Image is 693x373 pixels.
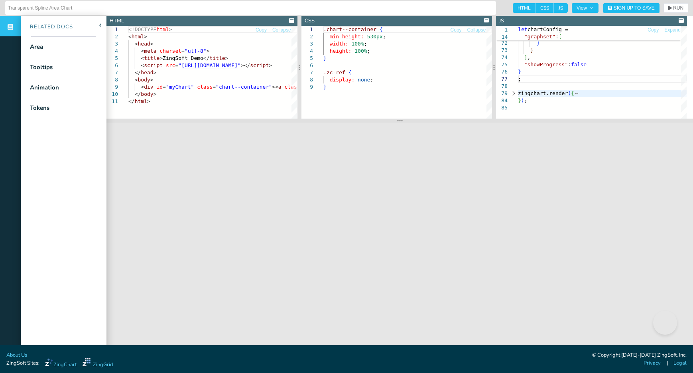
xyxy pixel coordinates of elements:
[301,55,313,62] div: 5
[238,62,241,68] span: "
[144,48,156,54] span: meta
[358,77,370,83] span: none
[135,98,147,104] span: html
[269,62,272,68] span: >
[106,62,118,69] div: 6
[144,62,163,68] span: script
[106,55,118,62] div: 5
[323,84,327,90] span: }
[354,48,367,54] span: 100%
[524,97,528,103] span: ;
[664,26,681,34] button: Expand
[301,76,313,83] div: 8
[513,3,535,13] span: HTML
[370,77,373,83] span: ;
[348,69,351,75] span: {
[496,75,508,83] div: 77
[499,17,504,25] div: JS
[166,62,175,68] span: src
[159,48,181,54] span: charset
[367,34,382,40] span: 530px
[210,55,225,61] span: title
[141,91,153,97] span: body
[6,351,27,359] a: About Us
[329,77,354,83] span: display:
[577,6,594,10] span: View
[603,3,660,13] button: Sign Up to Save
[467,28,486,32] span: Collapse
[301,69,313,76] div: 7
[496,47,508,54] div: 73
[163,55,203,61] span: ZingSoft Demo
[163,84,166,90] span: =
[106,48,118,55] div: 4
[301,26,313,33] div: 1
[382,34,386,40] span: ;
[496,61,508,68] div: 75
[255,26,267,34] button: Copy
[572,3,598,13] button: View
[524,54,528,60] span: ]
[272,28,291,32] span: Collapse
[83,358,113,369] a: ZingGrid
[181,62,238,68] span: [URL][DOMAIN_NAME]
[132,34,144,40] span: html
[250,62,269,68] span: script
[568,90,571,96] span: (
[571,62,587,67] span: false
[106,123,693,353] iframe: Your browser does not support iframes.
[518,26,527,32] span: let
[169,26,172,32] span: >
[301,33,313,40] div: 2
[451,28,462,32] span: Copy
[301,40,313,48] div: 3
[305,17,315,25] div: CSS
[156,26,169,32] span: html
[592,351,687,359] div: © Copyright [DATE]-[DATE] ZingSoft, Inc.
[106,33,118,40] div: 2
[524,62,568,67] span: "showProgress"
[518,76,521,82] span: ;
[128,34,132,40] span: <
[272,26,291,34] button: Collapse
[106,83,118,91] div: 9
[496,83,508,90] div: 78
[150,77,154,83] span: >
[367,48,370,54] span: ;
[555,34,559,40] span: :
[178,62,181,68] span: "
[128,26,156,32] span: <!DOCTYPE
[554,3,568,13] span: JS
[301,62,313,69] div: 6
[329,48,351,54] span: height:
[513,3,568,13] div: checkbox-group
[496,40,508,47] div: 72
[667,359,668,367] span: |
[30,63,53,72] div: Tooltips
[154,91,157,97] span: >
[380,26,383,32] span: {
[663,3,688,13] button: RUN
[535,3,554,13] span: CSS
[647,26,659,34] button: Copy
[197,84,213,90] span: class
[216,84,272,90] span: "chart--container"
[241,62,250,68] span: ></
[30,42,43,52] div: Area
[21,23,73,31] div: Related Docs
[166,84,194,90] span: "myChart"
[496,68,508,75] div: 76
[528,54,531,60] span: ,
[278,84,282,90] span: a
[673,359,687,367] a: Legal
[496,97,508,104] div: 84
[614,6,655,10] span: Sign Up to Save
[225,55,228,61] span: >
[568,62,571,67] span: :
[467,26,486,34] button: Collapse
[537,40,540,46] span: }
[106,40,118,48] div: 3
[518,69,521,75] span: }
[159,55,163,61] span: >
[450,26,462,34] button: Copy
